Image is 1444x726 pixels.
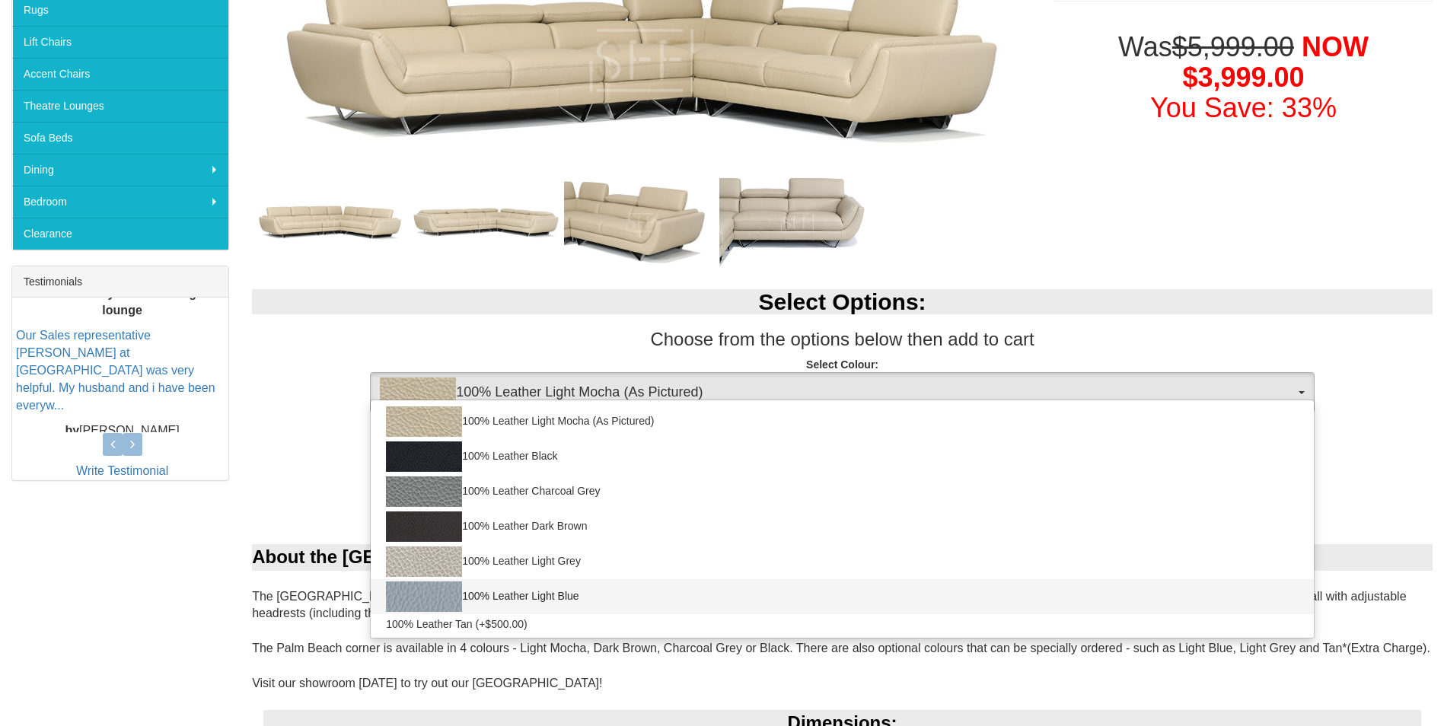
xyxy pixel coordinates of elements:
[380,377,1295,408] span: 100% Leather Light Mocha (As Pictured)
[386,406,462,437] img: 100% Leather Light Mocha (As Pictured)
[65,423,79,436] b: by
[12,218,228,250] a: Clearance
[12,90,228,122] a: Theatre Lounges
[371,404,1314,439] a: 100% Leather Light Mocha (As Pictured)
[12,26,228,58] a: Lift Chairs
[386,581,462,612] img: 100% Leather Light Blue
[386,616,527,632] span: 100% Leather Tan (+$500.00)
[1150,92,1337,123] font: You Save: 33%
[16,422,228,439] p: [PERSON_NAME]
[1172,31,1294,62] del: $5,999.00
[1054,32,1433,123] h1: Was
[12,186,228,218] a: Bedroom
[386,441,462,472] img: 100% Leather Black
[371,439,1314,474] a: 100% Leather Black
[12,266,228,298] div: Testimonials
[370,372,1315,413] button: 100% Leather Light Mocha (As Pictured)100% Leather Light Mocha (As Pictured)
[386,511,462,542] img: 100% Leather Dark Brown
[386,476,462,507] img: 100% Leather Charcoal Grey
[371,544,1314,579] a: 100% Leather Light Grey
[16,329,215,411] a: Our Sales representative [PERSON_NAME] at [GEOGRAPHIC_DATA] was very helpful. My husband and i ha...
[252,330,1433,349] h3: Choose from the options below then add to cart
[12,154,228,186] a: Dining
[371,474,1314,509] a: 100% Leather Charcoal Grey
[12,58,228,90] a: Accent Chairs
[76,464,168,477] a: Write Testimonial
[1182,31,1368,93] span: NOW $3,999.00
[252,544,1433,570] div: About the [GEOGRAPHIC_DATA]:
[759,289,926,314] b: Select Options:
[371,509,1314,544] a: 100% Leather Dark Brown
[380,377,456,408] img: 100% Leather Light Mocha (As Pictured)
[12,122,228,154] a: Sofa Beds
[371,579,1314,614] a: 100% Leather Light Blue
[18,286,226,317] b: Have been everywhere looking for a lounge
[806,358,878,371] strong: Select Colour:
[386,546,462,577] img: 100% Leather Light Grey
